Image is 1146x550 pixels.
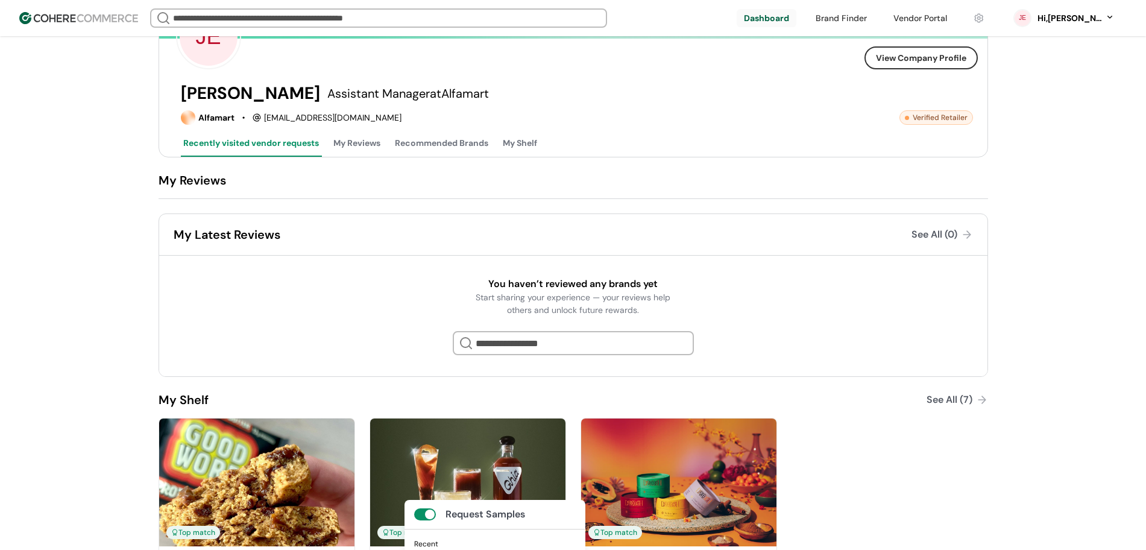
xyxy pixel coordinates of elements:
[392,132,491,157] button: Recommended Brands
[911,227,957,242] div: See All (0)
[19,12,138,24] img: Cohere Logo
[414,539,576,549] div: Recent
[253,112,401,124] div: [EMAIL_ADDRESS][DOMAIN_NAME]
[1013,9,1031,27] svg: 0 percent
[1036,12,1103,25] div: Hi, [PERSON_NAME]
[159,172,226,189] div: My Reviews
[1036,12,1115,25] button: Hi,[PERSON_NAME]
[181,84,320,103] div: [PERSON_NAME]
[488,277,658,291] div: You haven’t reviewed any brands yet
[500,132,540,157] button: My Shelf
[331,132,383,157] button: My Reviews
[327,84,489,103] div: Assistant Manager Alfamart
[927,393,972,407] div: See All (7)
[899,110,973,125] div: Verified Retailer
[445,507,525,522] div: Request Samples
[181,110,195,125] img: Alfamart logo
[159,391,209,408] div: My Shelf
[181,110,235,125] div: Alfamart
[864,46,978,69] button: View Company Profile
[176,4,241,69] svg: 0 percent
[467,291,679,317] div: Start sharing your experience — your reviews help others and unlock future rewards.
[181,132,321,157] button: Recently visited vendor requests
[174,226,280,243] div: My Latest Reviews
[430,86,441,101] span: at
